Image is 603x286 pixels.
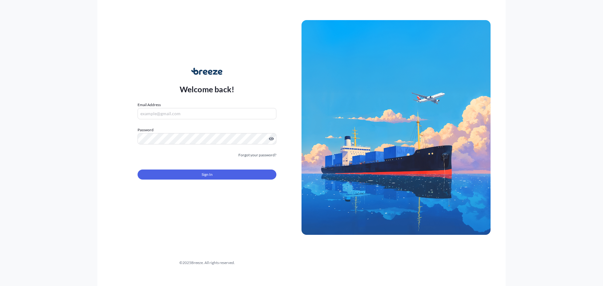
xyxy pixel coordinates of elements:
p: Welcome back! [180,84,235,94]
input: example@gmail.com [138,108,276,119]
label: Password [138,127,276,133]
button: Sign In [138,170,276,180]
button: Show password [269,136,274,141]
label: Email Address [138,102,161,108]
div: © 2025 Breeze. All rights reserved. [112,260,301,266]
span: Sign In [202,171,213,178]
img: Ship illustration [301,20,491,235]
a: Forgot your password? [238,152,276,158]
